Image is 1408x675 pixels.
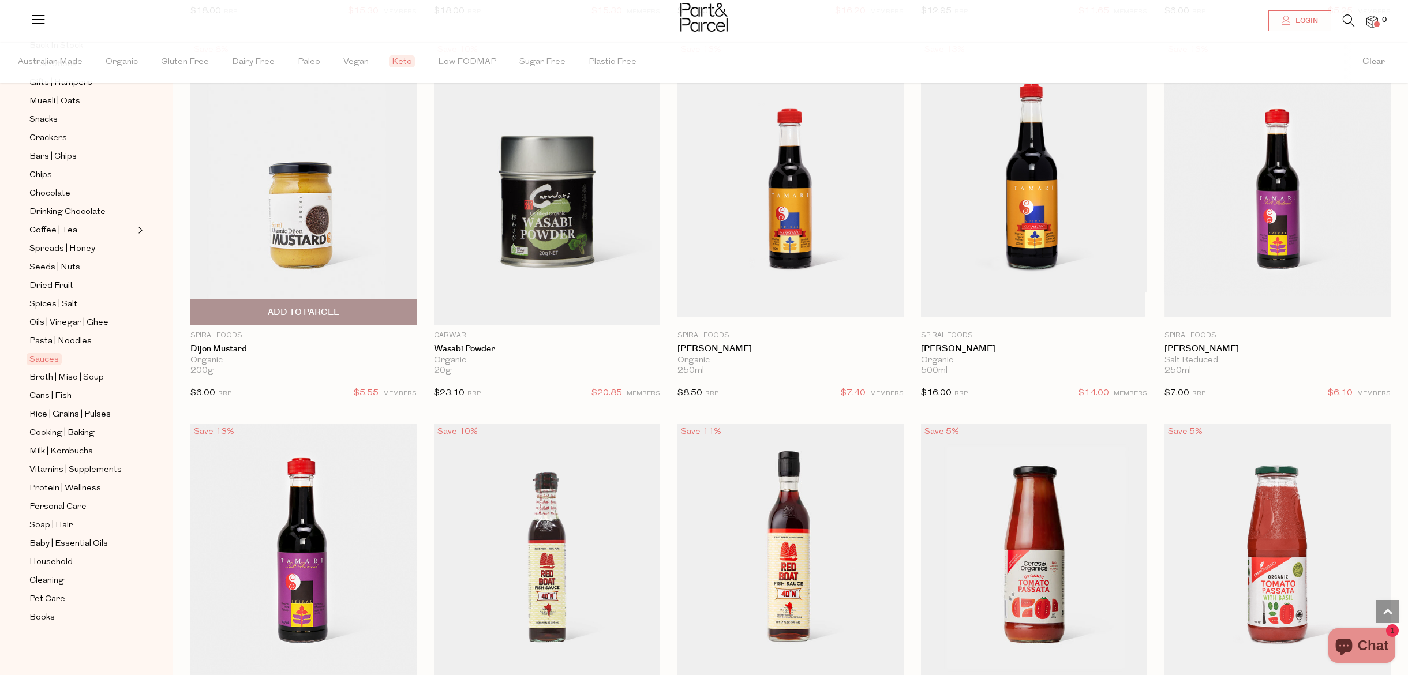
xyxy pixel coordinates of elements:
a: Soap | Hair [29,518,134,532]
span: 500ml [921,366,948,376]
a: Gifts | Hampers [29,76,134,90]
a: Chips [29,168,134,182]
span: Coffee | Tea [29,224,77,238]
img: Tamari [921,50,1147,317]
small: RRP [1192,391,1205,397]
a: Pet Care [29,592,134,606]
span: Sauces [27,353,62,365]
span: $8.50 [677,389,702,397]
button: Add To Parcel [190,299,417,325]
span: 20g [434,366,451,376]
a: Snacks [29,112,134,127]
span: Milk | Kombucha [29,445,93,459]
span: Gifts | Hampers [29,76,92,90]
span: Cans | Fish [29,389,72,403]
span: Sugar Free [519,42,566,82]
a: 0 [1366,16,1378,28]
div: Organic [677,355,904,366]
span: Household [29,556,73,569]
img: Wasabi Powder [434,42,660,325]
a: Baby | Essential Oils [29,537,134,551]
a: Broth | Miso | Soup [29,370,134,385]
span: $7.00 [1164,389,1189,397]
span: Baby | Essential Oils [29,537,108,551]
a: [PERSON_NAME] [677,344,904,354]
img: Tamari [1164,50,1391,317]
img: Tamari [677,50,904,317]
span: $23.10 [434,389,465,397]
a: Bars | Chips [29,149,134,164]
span: Login [1293,16,1318,26]
span: Crackers [29,132,67,145]
p: Carwari [434,331,660,341]
span: $5.55 [354,386,379,401]
span: Low FODMAP [438,42,496,82]
div: Save 11% [677,424,725,440]
span: Oils | Vinegar | Ghee [29,316,108,330]
a: Login [1268,10,1331,31]
span: Bars | Chips [29,150,77,164]
span: $6.00 [190,389,215,397]
span: Pet Care [29,592,65,606]
span: Soap | Hair [29,519,73,532]
span: Plastic Free [589,42,636,82]
a: Cleaning [29,573,134,588]
span: Personal Care [29,500,87,514]
span: 0 [1379,15,1390,25]
div: Organic [921,355,1147,366]
span: Rice | Grains | Pulses [29,408,111,422]
span: Paleo [298,42,320,82]
span: Chips [29,168,52,182]
button: Clear filter by Filter [1339,42,1408,82]
a: Milk | Kombucha [29,444,134,459]
a: Sauces [29,352,134,366]
span: Cleaning [29,574,64,588]
span: $14.00 [1079,386,1109,401]
span: Spices | Salt [29,298,77,312]
a: Wasabi Powder [434,344,660,354]
span: Australian Made [18,42,83,82]
span: Gluten Free [161,42,209,82]
a: Seeds | Nuts [29,260,134,275]
small: RRP [705,391,718,397]
div: Salt Reduced [1164,355,1391,366]
a: Drinking Chocolate [29,205,134,219]
span: Books [29,611,55,625]
a: Books [29,610,134,625]
span: Chocolate [29,187,70,201]
span: $7.40 [841,386,866,401]
a: Cooking | Baking [29,426,134,440]
a: Chocolate [29,186,134,201]
span: Dairy Free [232,42,275,82]
span: Cooking | Baking [29,426,95,440]
span: Vitamins | Supplements [29,463,122,477]
span: Add To Parcel [268,306,339,318]
span: Broth | Miso | Soup [29,371,104,385]
div: Save 5% [921,424,963,440]
small: MEMBERS [1357,391,1391,397]
small: RRP [467,391,481,397]
a: Dried Fruit [29,279,134,293]
small: RRP [954,391,968,397]
a: Pasta | Noodles [29,334,134,348]
p: Spiral Foods [921,331,1147,341]
span: $20.85 [591,386,622,401]
span: Keto [389,55,415,67]
a: Coffee | Tea [29,223,134,238]
a: Oils | Vinegar | Ghee [29,316,134,330]
div: Save 10% [434,424,481,440]
div: Save 5% [1164,424,1206,440]
a: Personal Care [29,500,134,514]
div: Save 13% [190,424,238,440]
span: Muesli | Oats [29,95,80,108]
span: $16.00 [921,389,952,397]
span: Seeds | Nuts [29,261,80,275]
button: Expand/Collapse Coffee | Tea [135,223,143,237]
a: Spreads | Honey [29,242,134,256]
a: Rice | Grains | Pulses [29,407,134,422]
p: Spiral Foods [190,331,417,341]
span: 200g [190,366,214,376]
img: Dijon Mustard [190,50,417,317]
a: [PERSON_NAME] [921,344,1147,354]
p: Spiral Foods [677,331,904,341]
